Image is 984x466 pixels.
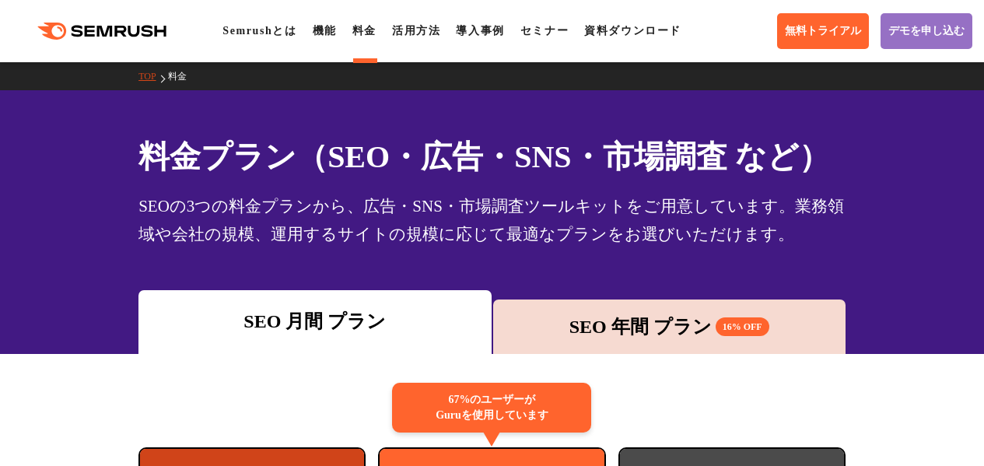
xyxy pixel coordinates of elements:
[392,383,591,433] div: 67%のユーザーが Guruを使用しています
[313,25,337,37] a: 機能
[716,317,769,336] span: 16% OFF
[392,25,440,37] a: 活用方法
[146,307,483,335] div: SEO 月間 プラン
[222,25,296,37] a: Semrushとは
[352,25,376,37] a: 料金
[138,192,846,248] div: SEOの3つの料金プランから、広告・SNS・市場調査ツールキットをご用意しています。業務領域や会社の規模、運用するサイトの規模に応じて最適なプランをお選びいただけます。
[881,13,972,49] a: デモを申し込む
[138,134,846,180] h1: 料金プラン（SEO・広告・SNS・市場調査 など）
[785,24,861,38] span: 無料トライアル
[777,13,869,49] a: 無料トライアル
[168,71,198,82] a: 料金
[138,71,167,82] a: TOP
[520,25,569,37] a: セミナー
[888,24,965,38] span: デモを申し込む
[501,313,838,341] div: SEO 年間 プラン
[456,25,504,37] a: 導入事例
[584,25,681,37] a: 資料ダウンロード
